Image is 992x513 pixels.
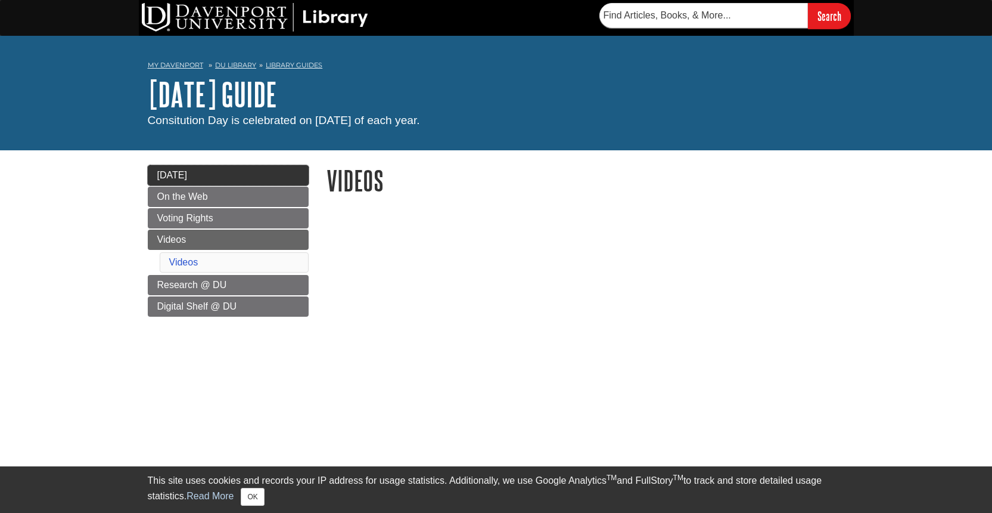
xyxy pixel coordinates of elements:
a: DU Library [215,61,256,69]
nav: breadcrumb [148,57,845,76]
span: Consitution Day is celebrated on [DATE] of each year. [148,114,420,126]
span: Voting Rights [157,213,213,223]
span: [DATE] [157,170,187,180]
iframe: YouTube video player [326,222,660,410]
a: Read More [186,491,234,501]
sup: TM [673,474,683,482]
input: Find Articles, Books, & More... [599,3,808,28]
a: [DATE] Guide [148,76,277,113]
h1: Videos [326,165,845,196]
span: Videos [157,234,186,245]
a: Library Guides [266,61,322,69]
span: Research @ DU [157,280,227,290]
a: My Davenport [148,60,203,70]
form: Searches DU Library's articles, books, and more [599,3,851,29]
span: Digital Shelf @ DU [157,301,237,311]
sup: TM [607,474,617,482]
input: Search [808,3,851,29]
img: DU Library [142,3,368,32]
a: Videos [148,230,309,250]
a: Digital Shelf @ DU [148,296,309,317]
div: This site uses cookies and records your IP address for usage statistics. Additionally, we use Goo... [148,474,845,506]
span: On the Web [157,191,208,202]
button: Close [241,488,264,506]
a: [DATE] [148,165,309,186]
a: Videos [169,257,198,267]
a: On the Web [148,187,309,207]
a: Research @ DU [148,275,309,295]
div: Guide Page Menu [148,165,309,317]
a: Voting Rights [148,208,309,228]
